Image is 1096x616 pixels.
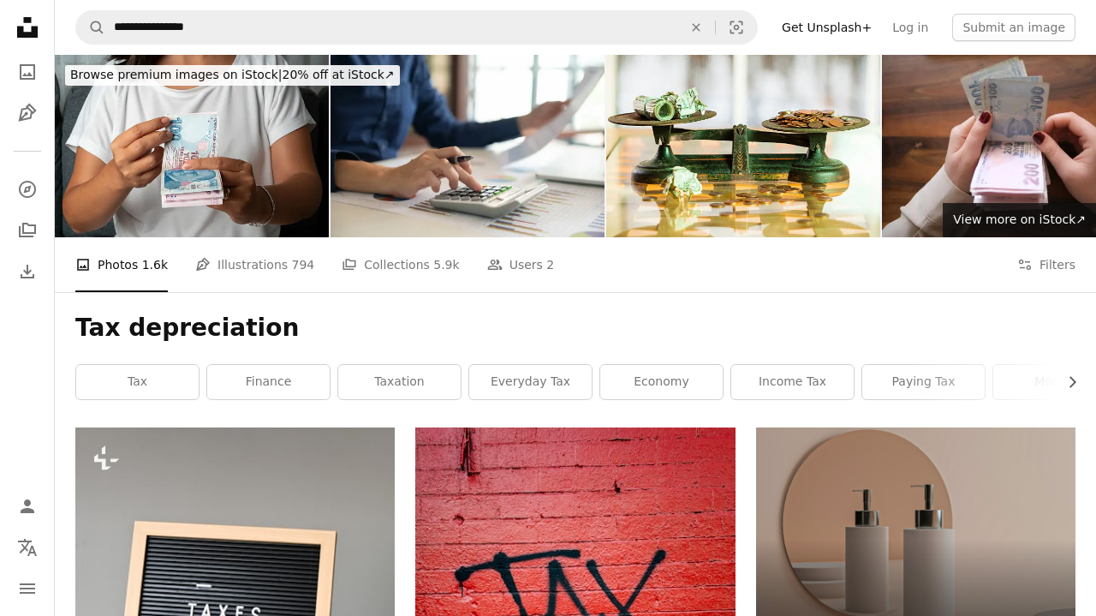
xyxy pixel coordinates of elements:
a: Explore [10,172,45,206]
a: Log in [882,14,938,41]
img: finance manager calculated capital prepare plan and budget for financial management of organisati... [331,55,605,237]
img: Stack of Turkish Lira [55,55,329,237]
span: 5.9k [433,255,459,274]
a: finance [207,365,330,399]
a: Browse premium images on iStock|20% off at iStock↗ [55,55,410,96]
a: Illustrations [10,96,45,130]
a: View more on iStock↗ [943,203,1096,237]
a: Photos [10,55,45,89]
button: Visual search [716,11,757,44]
span: Browse premium images on iStock | [70,68,282,81]
button: Search Unsplash [76,11,105,44]
a: Illustrations 794 [195,237,314,292]
img: weighing of money [606,55,880,237]
button: Submit an image [952,14,1075,41]
span: 794 [292,255,315,274]
a: paying tax [862,365,985,399]
a: taxation [338,365,461,399]
a: Log in / Sign up [10,489,45,523]
button: scroll list to the right [1057,365,1075,399]
button: Language [10,530,45,565]
span: 2 [546,255,554,274]
h1: Tax depreciation [75,313,1075,344]
form: Find visuals sitewide [75,10,758,45]
a: tax [76,365,199,399]
a: Download History [10,254,45,289]
a: Collections 5.9k [342,237,459,292]
a: Get Unsplash+ [771,14,882,41]
button: Filters [1017,237,1075,292]
button: Clear [677,11,715,44]
a: Users 2 [487,237,555,292]
a: economy [600,365,723,399]
button: Menu [10,571,45,606]
a: income tax [731,365,854,399]
a: Collections [10,213,45,248]
a: everyday tax [469,365,592,399]
span: View more on iStock ↗ [953,212,1086,226]
span: 20% off at iStock ↗ [70,68,395,81]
